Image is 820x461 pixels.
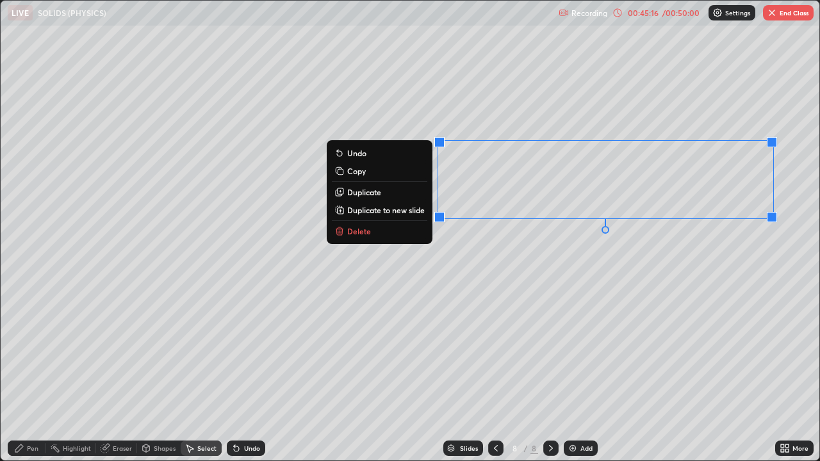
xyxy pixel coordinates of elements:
[559,8,569,18] img: recording.375f2c34.svg
[524,444,528,452] div: /
[530,442,538,454] div: 8
[568,443,578,453] img: add-slide-button
[661,9,701,17] div: / 00:50:00
[763,5,814,20] button: End Class
[244,445,260,451] div: Undo
[197,445,217,451] div: Select
[154,445,176,451] div: Shapes
[767,8,777,18] img: end-class-cross
[625,9,661,17] div: 00:45:16
[460,445,478,451] div: Slides
[332,184,427,200] button: Duplicate
[725,10,750,16] p: Settings
[509,444,521,452] div: 8
[347,187,381,197] p: Duplicate
[27,445,38,451] div: Pen
[63,445,91,451] div: Highlight
[332,202,427,218] button: Duplicate to new slide
[347,226,371,236] p: Delete
[12,8,29,18] p: LIVE
[571,8,607,18] p: Recording
[580,445,593,451] div: Add
[347,148,366,158] p: Undo
[712,8,723,18] img: class-settings-icons
[332,223,427,239] button: Delete
[792,445,808,451] div: More
[347,205,425,215] p: Duplicate to new slide
[332,163,427,179] button: Copy
[347,166,366,176] p: Copy
[38,8,106,18] p: SOLIDS (PHYSICS)
[113,445,132,451] div: Eraser
[332,145,427,161] button: Undo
